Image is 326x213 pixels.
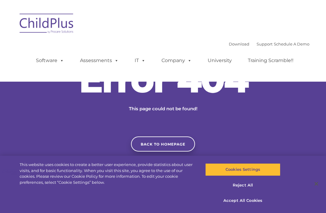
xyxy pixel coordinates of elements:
[20,162,196,185] div: This website uses cookies to create a better user experience, provide statistics about user visit...
[205,179,280,192] button: Reject All
[310,177,323,190] button: Close
[131,136,195,152] a: Back to homepage
[202,55,238,67] a: University
[17,9,77,39] img: ChildPlus by Procare Solutions
[229,42,309,46] font: |
[100,105,226,112] p: This page could not be found!
[74,55,125,67] a: Assessments
[72,61,254,98] h2: Error 404
[205,163,280,176] button: Cookies Settings
[274,42,309,46] a: Schedule A Demo
[257,42,273,46] a: Support
[129,55,152,67] a: IT
[242,55,299,67] a: Training Scramble!!
[205,194,280,207] button: Accept All Cookies
[229,42,249,46] a: Download
[30,55,70,67] a: Software
[155,55,198,67] a: Company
